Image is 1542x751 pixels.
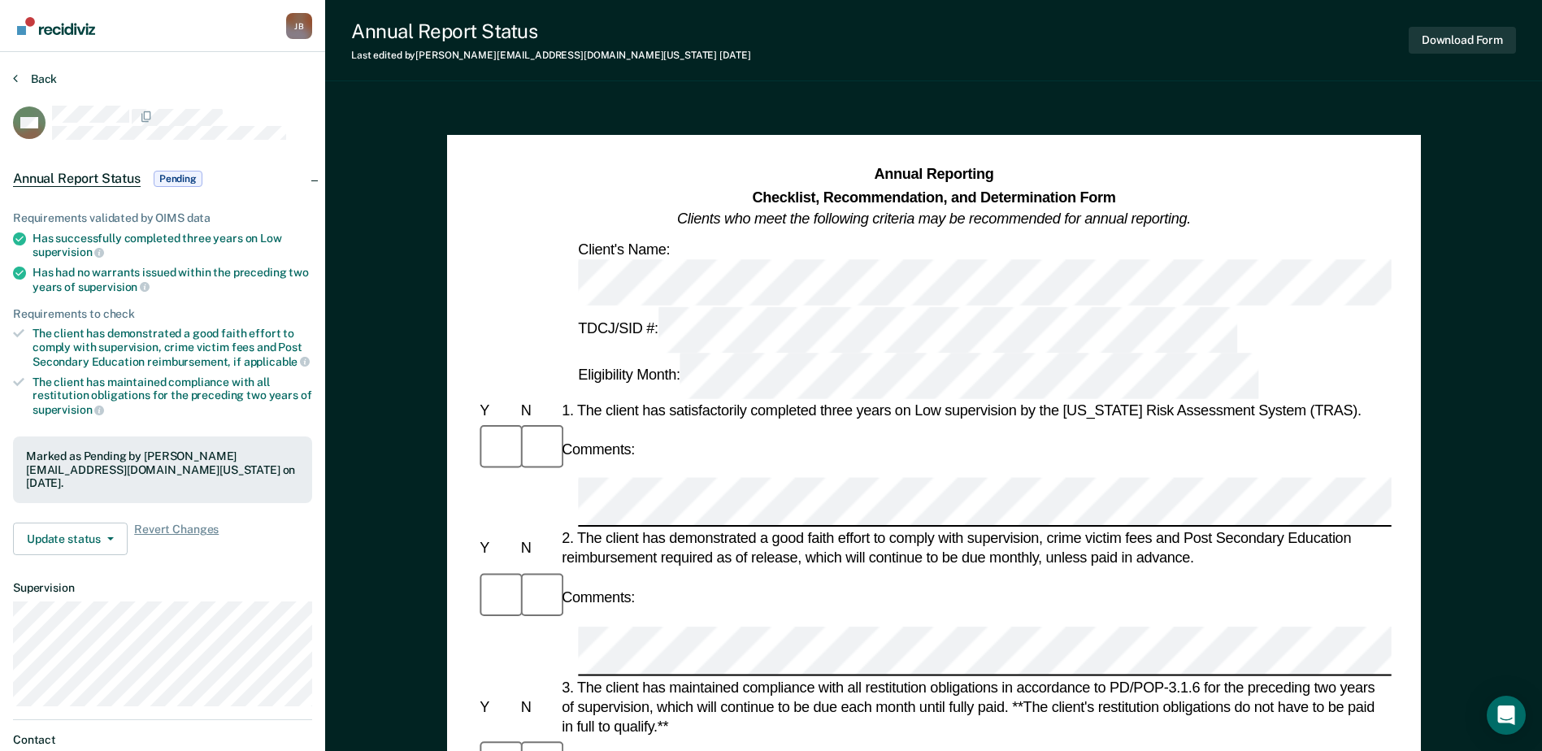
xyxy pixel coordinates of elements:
[33,245,104,258] span: supervision
[13,581,312,595] dt: Supervision
[13,307,312,321] div: Requirements to check
[13,523,128,555] button: Update status
[558,401,1392,420] div: 1. The client has satisfactorily completed three years on Low supervision by the [US_STATE] Risk ...
[517,401,558,420] div: N
[26,449,299,490] div: Marked as Pending by [PERSON_NAME][EMAIL_ADDRESS][DOMAIN_NAME][US_STATE] on [DATE].
[33,403,104,416] span: supervision
[575,306,1240,353] div: TDCJ/SID #:
[33,232,312,259] div: Has successfully completed three years on Low
[874,167,993,183] strong: Annual Reporting
[33,266,312,293] div: Has had no warrants issued within the preceding two years of
[351,20,750,43] div: Annual Report Status
[13,733,312,747] dt: Contact
[476,697,517,717] div: Y
[719,50,750,61] span: [DATE]
[1487,696,1526,735] div: Open Intercom Messenger
[13,171,141,187] span: Annual Report Status
[558,440,638,459] div: Comments:
[33,327,312,368] div: The client has demonstrated a good faith effort to comply with supervision, crime victim fees and...
[286,13,312,39] button: Profile dropdown button
[17,17,95,35] img: Recidiviz
[33,375,312,417] div: The client has maintained compliance with all restitution obligations for the preceding two years of
[476,401,517,420] div: Y
[286,13,312,39] div: J B
[154,171,202,187] span: Pending
[1409,27,1516,54] button: Download Form
[752,189,1115,205] strong: Checklist, Recommendation, and Determination Form
[244,355,310,368] span: applicable
[558,588,638,607] div: Comments:
[558,677,1392,736] div: 3. The client has maintained compliance with all restitution obligations in accordance to PD/POP-...
[517,697,558,717] div: N
[13,211,312,225] div: Requirements validated by OIMS data
[517,539,558,558] div: N
[351,50,750,61] div: Last edited by [PERSON_NAME][EMAIL_ADDRESS][DOMAIN_NAME][US_STATE]
[13,72,57,86] button: Back
[78,280,150,293] span: supervision
[558,529,1392,568] div: 2. The client has demonstrated a good faith effort to comply with supervision, crime victim fees ...
[575,353,1262,399] div: Eligibility Month:
[476,539,517,558] div: Y
[677,211,1191,227] em: Clients who meet the following criteria may be recommended for annual reporting.
[134,523,219,555] span: Revert Changes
